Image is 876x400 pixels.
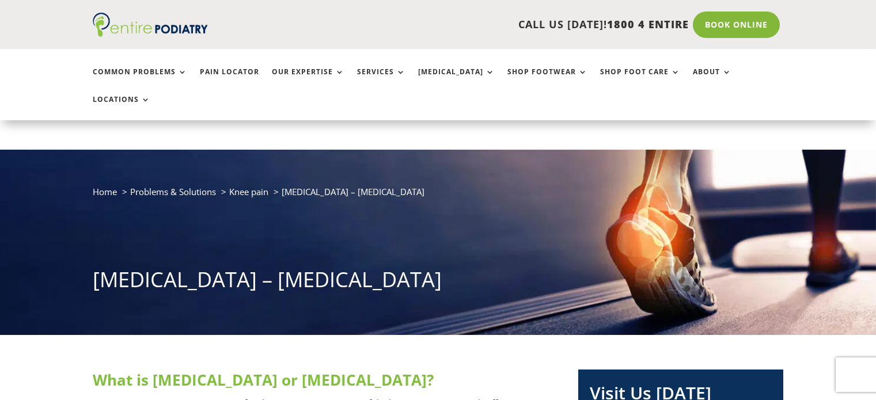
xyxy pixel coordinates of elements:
[200,68,259,93] a: Pain Locator
[93,68,187,93] a: Common Problems
[93,96,150,120] a: Locations
[507,68,587,93] a: Shop Footwear
[607,17,689,31] span: 1800 4 ENTIRE
[252,17,689,32] p: CALL US [DATE]!
[93,184,784,208] nav: breadcrumb
[600,68,680,93] a: Shop Foot Care
[693,68,731,93] a: About
[93,265,784,300] h1: [MEDICAL_DATA] – [MEDICAL_DATA]
[229,186,268,197] a: Knee pain
[418,68,495,93] a: [MEDICAL_DATA]
[282,186,424,197] span: [MEDICAL_DATA] – [MEDICAL_DATA]
[93,369,434,390] span: What is [MEDICAL_DATA] or [MEDICAL_DATA]?
[357,68,405,93] a: Services
[93,28,208,39] a: Entire Podiatry
[93,13,208,37] img: logo (1)
[130,186,216,197] a: Problems & Solutions
[272,68,344,93] a: Our Expertise
[93,186,117,197] a: Home
[693,12,780,38] a: Book Online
